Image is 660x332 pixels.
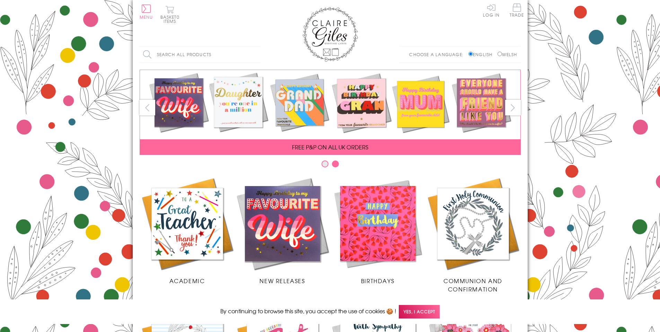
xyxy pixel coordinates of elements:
span: Birthdays [361,277,394,285]
span: New Releases [259,277,305,285]
label: English [468,51,496,58]
img: Claire Giles Greetings Cards [302,7,358,62]
p: Choose a language: [409,51,467,58]
button: next [505,100,521,115]
span: Menu [140,14,153,20]
span: Academic [169,277,205,285]
span: Yes, I accept [399,305,440,318]
button: prev [140,100,155,115]
span: Communion and Confirmation [443,277,502,293]
span: Trade [510,3,524,17]
input: Search all products [140,47,261,62]
div: Carousel Pagination [140,160,521,171]
a: New Releases [235,176,330,285]
input: English [468,52,473,56]
span: FREE P&P ON ALL UK ORDERS [292,143,368,151]
a: Trade [510,3,524,18]
button: Menu [140,5,153,19]
a: Log In [483,3,500,17]
input: Search [254,47,261,62]
a: Communion and Confirmation [425,176,521,293]
button: Carousel Page 1 [322,160,328,167]
label: Welsh [498,51,517,58]
span: 0 items [164,14,179,24]
a: Academic [140,176,235,285]
input: Welsh [498,52,502,56]
a: Birthdays [330,176,425,285]
button: Basket0 items [160,6,179,23]
button: Carousel Page 2 (Current Slide) [332,160,339,167]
